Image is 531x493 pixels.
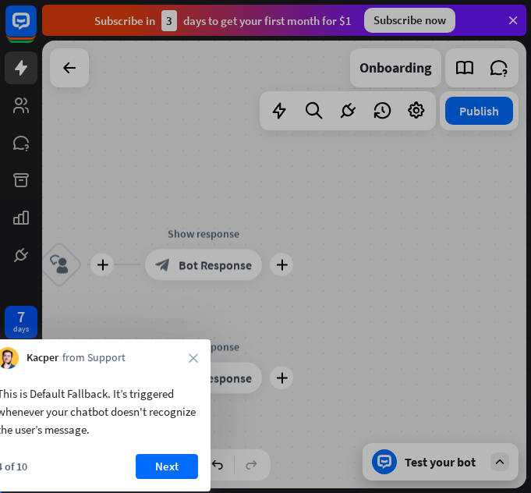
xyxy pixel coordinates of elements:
i: close [189,353,198,363]
span: Kacper [27,350,58,366]
span: from Support [62,350,126,366]
button: Next [136,454,198,479]
button: Open LiveChat chat widget [12,6,59,53]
